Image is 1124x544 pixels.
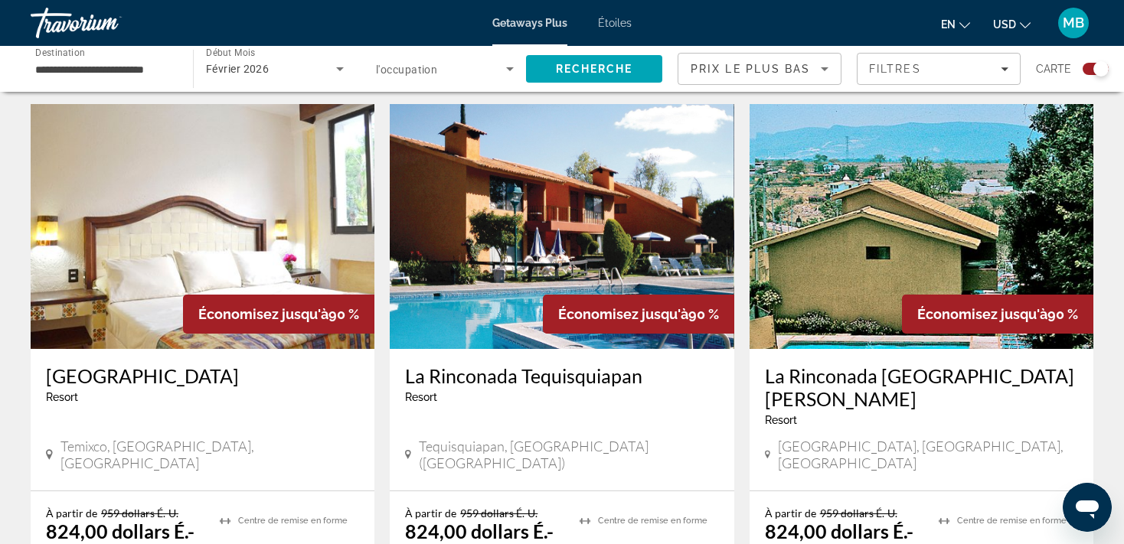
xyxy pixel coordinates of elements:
div: 90 % [902,295,1093,334]
span: Début Mois [206,47,256,58]
input: Sélection de destination [35,60,173,79]
img: La Rinconada Santa Fe Morelos [750,104,1093,349]
a: La Rinconada [GEOGRAPHIC_DATA][PERSON_NAME] [765,364,1078,410]
a: Étoiles [598,17,632,29]
mat-select: Trier par [691,60,828,78]
img: La Rinconada Tequisquiapan [390,104,734,349]
span: MB [1063,15,1084,31]
span: Recherche [556,63,633,75]
span: 959 dollars É.-U. [460,507,537,520]
span: [GEOGRAPHIC_DATA], [GEOGRAPHIC_DATA], [GEOGRAPHIC_DATA] [778,438,1078,471]
span: Centre de remise en forme [598,516,707,526]
span: Temixco, [GEOGRAPHIC_DATA], [GEOGRAPHIC_DATA] [60,438,359,471]
span: 959 dollars É.-U. [101,507,178,520]
span: 959 dollars É.-U. [820,507,897,520]
a: La Rinconada Tequisquiapan [405,364,718,387]
span: Resort [405,391,437,403]
span: À partir de [405,507,456,520]
span: Février 2026 [206,63,269,75]
span: Prix le plus bas [691,63,811,75]
span: À partir de [46,507,97,520]
span: Tequisquiapan, [GEOGRAPHIC_DATA] ([GEOGRAPHIC_DATA]) [419,438,718,471]
span: Filtres [869,63,921,75]
button: Menu utilisateur [1054,7,1093,39]
span: USD [993,18,1016,31]
button: Filtres [857,53,1021,85]
div: 90 % [543,295,734,334]
a: Travorium [31,3,184,43]
img: Coral Cuernavaca Resort et Spa [31,104,374,349]
span: À partir de [765,507,816,520]
span: Centre de remise en forme [957,516,1067,526]
a: Getaways Plus [492,17,567,29]
span: Carte [1036,58,1071,80]
span: Économisez jusqu'à [558,306,688,322]
a: [GEOGRAPHIC_DATA] [46,364,359,387]
span: Resort [46,391,78,403]
span: Économisez jusqu'à [917,306,1047,322]
span: Centre de remise en forme [238,516,348,526]
button: Changer de langue [941,13,970,35]
button: Recherche [526,55,662,83]
iframe: Bouton de lancement de la fenêtre de messagerie [1063,483,1112,532]
button: Changement de monnaie [993,13,1031,35]
span: Destination [35,47,85,57]
span: Resort [765,414,797,426]
span: en [941,18,956,31]
div: 90 % [183,295,374,334]
span: l'occupation [376,64,437,76]
span: Économisez jusqu'à [198,306,328,322]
